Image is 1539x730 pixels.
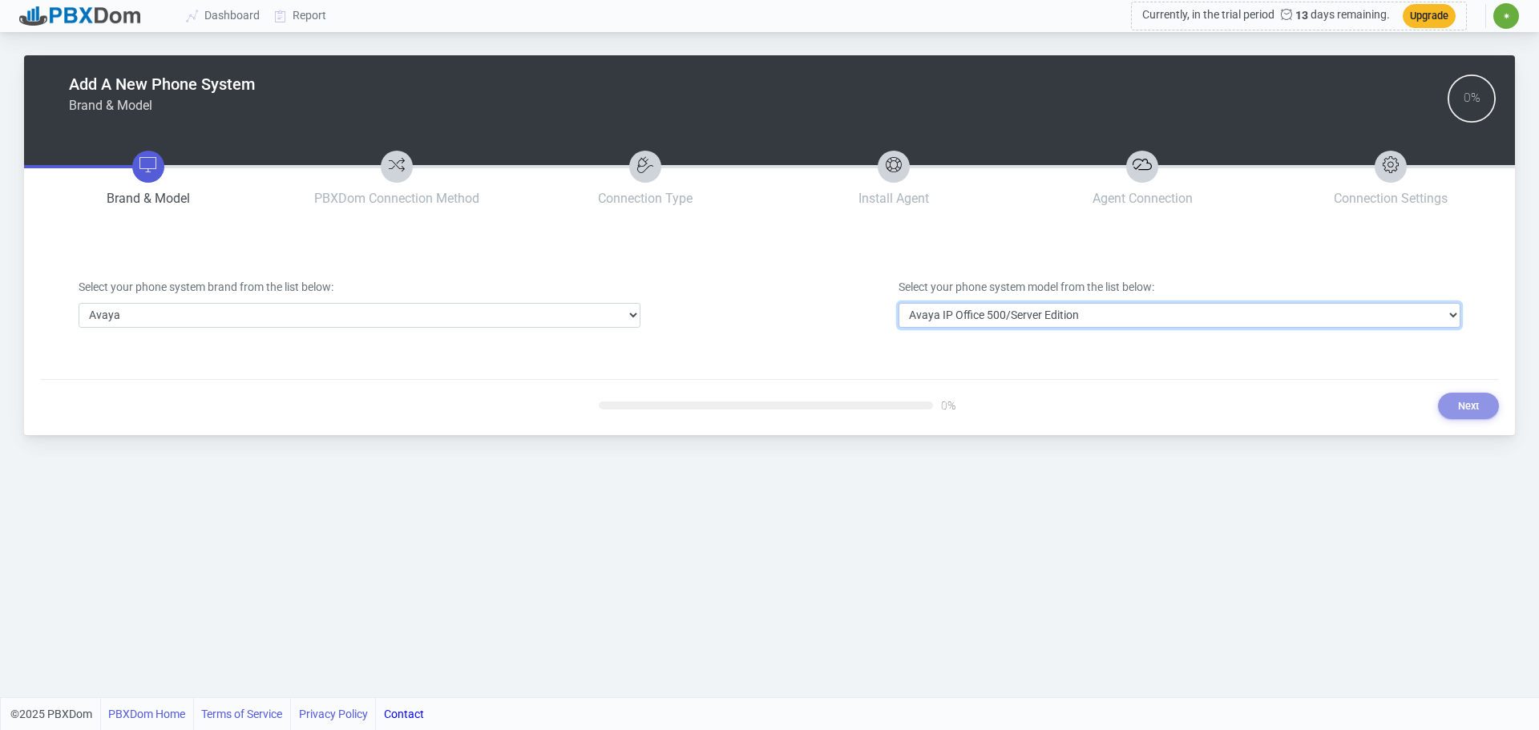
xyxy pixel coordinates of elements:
a: Upgrade [1390,9,1456,22]
span: Agent Connection [1093,191,1193,206]
label: Select your phone system model from the list below: [899,279,1154,296]
span: Install Agent [858,191,929,206]
a: Dashboard [180,1,268,30]
div: 0% [933,397,959,413]
button: Upgrade [1403,4,1456,27]
a: Privacy Policy [299,698,368,730]
a: Contact [384,698,424,730]
label: Select your phone system brand from the list below: [79,279,333,296]
a: Report [268,1,334,30]
b: 13 [1274,9,1308,22]
h6: Brand & Model [69,98,255,113]
span: Brand & Model [107,191,190,206]
div: 0% [1464,91,1480,107]
span: Currently, in the trial period days remaining. [1142,9,1390,22]
h4: Add A New Phone System [69,75,255,94]
span: ✷ [1503,11,1510,21]
span: Connection Settings [1334,191,1448,206]
a: Terms of Service [201,698,282,730]
a: PBXDom Home [108,698,185,730]
div: ©2025 PBXDom [10,698,424,730]
button: Next [1438,393,1499,419]
span: PBXDom Connection Method [314,191,479,206]
button: ✷ [1493,2,1520,30]
span: Connection Type [598,191,693,206]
